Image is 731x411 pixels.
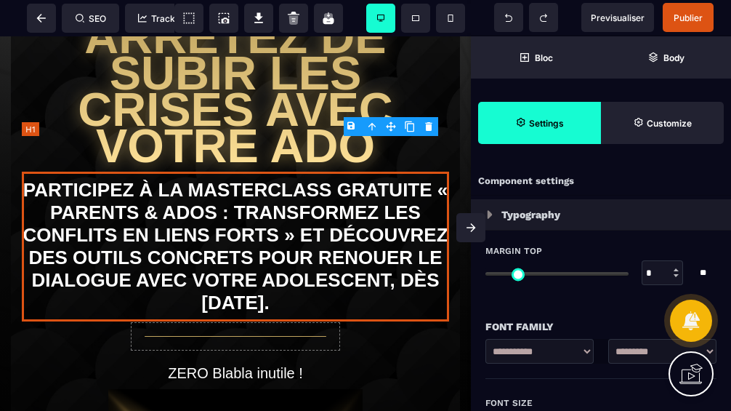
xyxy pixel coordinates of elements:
span: Open Blocks [471,36,601,79]
div: Domaine [75,86,112,95]
strong: Customize [647,118,692,129]
strong: Bloc [535,52,553,63]
img: tab_keywords_by_traffic_grey.svg [165,84,177,96]
span: Screenshot [209,4,238,33]
span: Open Style Manager [601,102,724,144]
span: Previsualiser [591,12,645,23]
img: tab_domain_overview_orange.svg [59,84,70,96]
h1: Participez à la Masterclass gratuite « Parents & Ados : Transformez les conflits en liens forts »... [22,135,449,285]
div: Mots-clés [181,86,222,95]
p: Typography [501,206,560,223]
img: website_grey.svg [23,38,35,49]
span: Font Size [485,397,533,409]
span: Open Layer Manager [601,36,731,79]
img: logo_orange.svg [23,23,35,35]
span: Preview [581,3,654,32]
strong: Body [663,52,684,63]
div: Font Family [485,318,716,335]
div: v 4.0.25 [41,23,71,35]
h2: ZERO Blabla inutile ! [22,322,449,353]
span: Settings [478,102,601,144]
span: Publier [674,12,703,23]
div: Domaine: [DOMAIN_NAME] [38,38,164,49]
span: SEO [76,13,106,24]
div: Component settings [471,167,731,196]
strong: Settings [529,118,564,129]
span: Tracking [138,13,187,24]
span: Margin Top [485,245,542,257]
span: View components [174,4,203,33]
